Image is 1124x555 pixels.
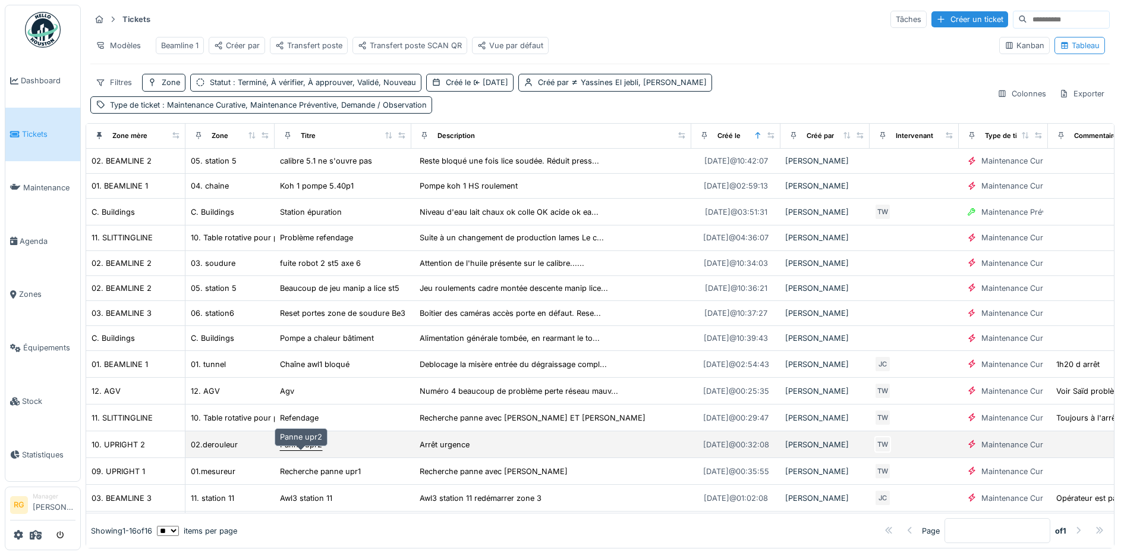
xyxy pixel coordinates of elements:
[92,283,152,294] div: 02. BEAMLINE 2
[191,385,220,397] div: 12. AGV
[785,466,865,477] div: [PERSON_NAME]
[704,180,768,192] div: [DATE] @ 02:59:13
[785,258,865,269] div: [PERSON_NAME]
[280,283,399,294] div: Beaucoup de jeu manip a lice st5
[92,258,152,269] div: 02. BEAMLINE 2
[5,161,80,215] a: Maintenance
[981,439,1060,450] div: Maintenance Curative
[874,382,891,399] div: TW
[896,131,933,141] div: Intervenant
[210,77,416,88] div: Statut
[280,412,319,424] div: Refendage
[704,155,768,167] div: [DATE] @ 10:42:07
[981,283,1060,294] div: Maintenance Curative
[191,232,354,243] div: 10. Table rotative pour preparation des lames
[92,493,152,504] div: 03. BEAMLINE 3
[785,155,865,167] div: [PERSON_NAME]
[420,232,604,243] div: Suite à un changement de production lames Le c...
[92,412,153,424] div: 11. SLITTINGLINE
[992,85,1051,102] div: Colonnes
[5,54,80,108] a: Dashboard
[785,308,865,319] div: [PERSON_NAME]
[874,436,891,453] div: TW
[33,492,75,518] li: [PERSON_NAME]
[191,412,354,424] div: 10. Table rotative pour preparation des lames
[420,283,608,294] div: Jeu roulements cadre montée descente manip lice...
[981,466,1060,477] div: Maintenance Curative
[112,131,147,141] div: Zone mère
[874,409,891,426] div: TW
[703,385,769,397] div: [DATE] @ 00:25:35
[1054,85,1110,102] div: Exporter
[704,493,768,504] div: [DATE] @ 01:02:08
[92,385,121,397] div: 12. AGV
[92,439,145,450] div: 10. UPRIGHT 2
[280,206,342,218] div: Station épuration
[157,525,237,537] div: items per page
[931,11,1008,27] div: Créer un ticket
[191,155,237,167] div: 05. station 5
[874,203,891,220] div: TW
[21,75,75,86] span: Dashboard
[703,232,769,243] div: [DATE] @ 04:36:07
[981,206,1068,218] div: Maintenance Préventive
[420,359,607,370] div: Deblocage la misère entrée du dégraissage compl...
[1005,40,1044,51] div: Kanban
[191,333,234,344] div: C. Buildings
[92,359,148,370] div: 01. BEAMLINE 1
[890,11,927,28] div: Tâches
[785,412,865,424] div: [PERSON_NAME]
[717,131,741,141] div: Créé le
[92,155,152,167] div: 02. BEAMLINE 2
[118,14,155,25] strong: Tickets
[280,232,353,243] div: Problème refendage
[420,206,599,218] div: Niveau d'eau lait chaux ok colle OK acide ok ea...
[10,496,28,514] li: RG
[191,493,234,504] div: 11. station 11
[477,40,543,51] div: Vue par défaut
[280,258,361,269] div: fuite robot 2 st5 axe 6
[23,182,75,193] span: Maintenance
[5,321,80,375] a: Équipements
[214,40,260,51] div: Créer par
[981,155,1060,167] div: Maintenance Curative
[191,359,226,370] div: 01. tunnel
[785,232,865,243] div: [PERSON_NAME]
[704,258,768,269] div: [DATE] @ 10:34:03
[90,37,146,54] div: Modèles
[10,492,75,520] a: RG Manager[PERSON_NAME]
[705,206,767,218] div: [DATE] @ 03:51:31
[446,77,508,88] div: Créé le
[358,40,462,51] div: Transfert poste SCAN QR
[704,333,768,344] div: [DATE] @ 10:39:43
[785,359,865,370] div: [PERSON_NAME]
[92,308,152,319] div: 03. BEAMLINE 3
[437,131,475,141] div: Description
[420,333,600,344] div: Alimentation générale tombée, en rearmant le to...
[92,466,145,477] div: 09. UPRIGHT 1
[704,308,767,319] div: [DATE] @ 10:37:27
[191,206,234,218] div: C. Buildings
[161,40,199,51] div: Beamline 1
[981,333,1060,344] div: Maintenance Curative
[785,333,865,344] div: [PERSON_NAME]
[162,77,180,88] div: Zone
[785,439,865,450] div: [PERSON_NAME]
[703,466,769,477] div: [DATE] @ 00:35:55
[191,180,229,192] div: 04. chaine
[212,131,228,141] div: Zone
[280,466,361,477] div: Recherche panne upr1
[275,428,328,446] div: Panne upr2
[703,359,769,370] div: [DATE] @ 02:54:43
[703,439,769,450] div: [DATE] @ 00:32:08
[160,101,427,109] span: : Maintenance Curative, Maintenance Préventive, Demande / Observation
[92,206,135,218] div: C. Buildings
[110,99,427,111] div: Type de ticket
[23,342,75,353] span: Équipements
[1056,359,1100,370] div: 1h20 d arrêt
[275,40,342,51] div: Transfert poste
[5,214,80,268] a: Agenda
[5,375,80,428] a: Stock
[874,490,891,506] div: JC
[22,396,75,407] span: Stock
